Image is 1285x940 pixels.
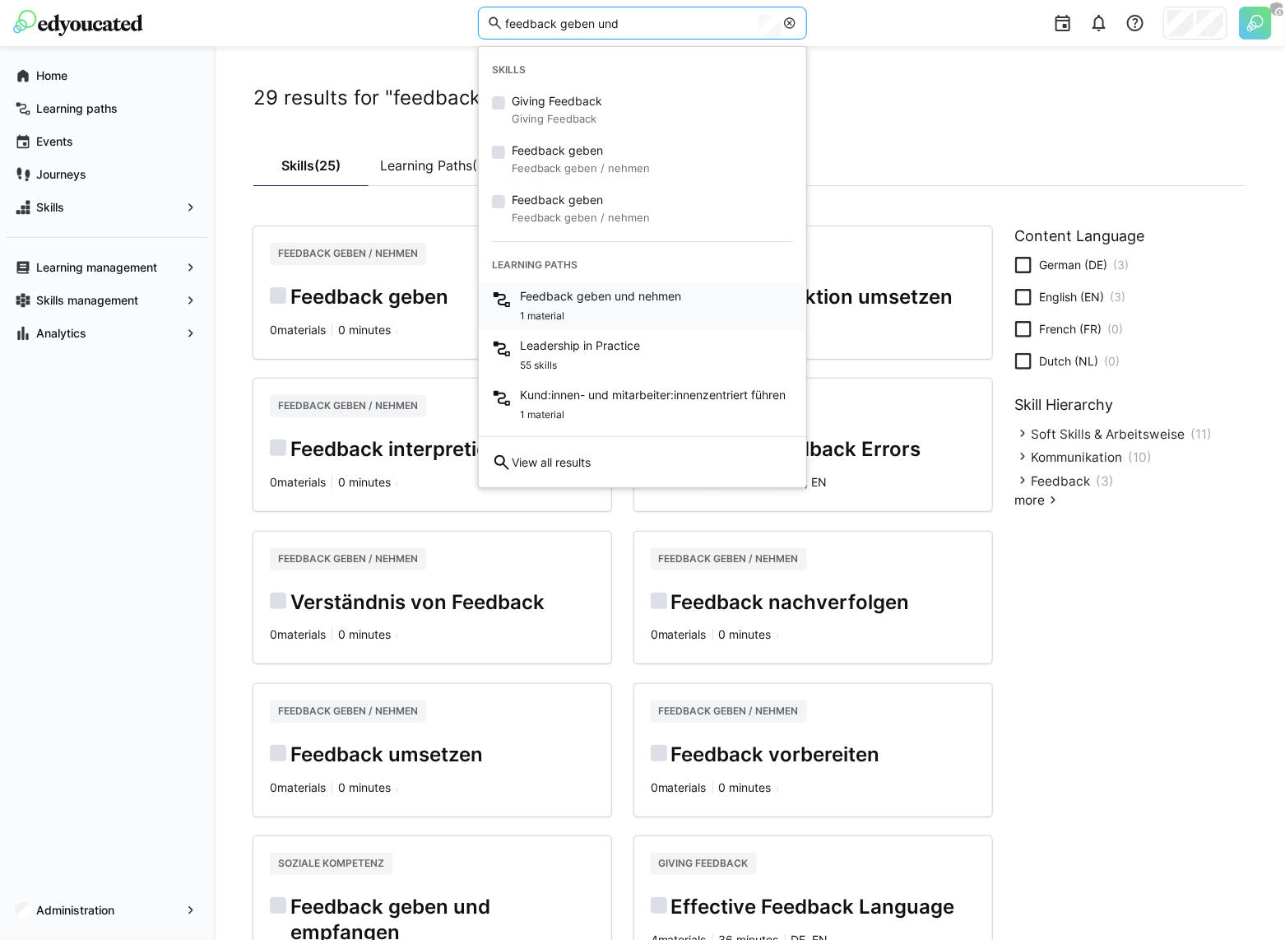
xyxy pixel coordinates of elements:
[719,780,772,794] span: 0 minutes
[651,895,976,920] h2: Effective Feedback Language
[512,109,602,129] small: Giving Feedback
[1105,354,1120,368] span: (0)
[1040,321,1124,337] span: French (FR)
[719,627,772,641] span: 0 minutes
[278,247,418,259] span: Feedback geben / nehmen
[253,86,1246,110] h2: 29 results for "feedback geben"
[338,627,391,641] span: 0 minutes
[651,590,976,616] h2: Feedback nachverfolgen
[1015,492,1046,509] span: more
[270,323,326,337] span: 0 materials
[270,437,595,463] h2: Feedback interpretieren
[1108,322,1124,336] span: (0)
[1031,473,1090,489] span: Feedback
[512,159,650,179] small: Feedback geben / nehmen
[520,387,786,403] span: Kund:innen- und mitarbeiter:innenzentriert führen
[520,288,681,305] span: Feedback geben und nehmen
[338,323,391,337] span: 0 minutes
[1015,226,1246,245] h3: Content Language
[1111,290,1126,304] span: (3)
[253,145,369,186] a: Skills(25)
[512,454,591,471] span: View all results
[369,145,503,186] a: Learning Paths(4)
[659,857,749,869] span: Giving Feedback
[1190,426,1212,442] span: (11)
[651,285,976,310] h2: Feedback in Aktion umsetzen
[278,399,418,412] span: Feedback geben / nehmen
[270,780,326,794] span: 0 materials
[512,93,602,109] span: Giving Feedback
[512,208,650,228] small: Feedback geben / nehmen
[270,590,595,616] h2: Verständnis von Feedback
[278,705,418,717] span: Feedback geben / nehmen
[520,337,640,354] span: Leadership in Practice
[659,552,799,565] span: Feedback geben / nehmen
[1096,473,1114,489] span: (3)
[1015,395,1246,414] h3: Skill Hierarchy
[503,16,752,30] input: Search skills and learning paths…
[314,159,341,172] span: (25)
[512,192,650,208] span: Feedback geben
[1040,257,1130,273] span: German (DE)
[1031,449,1122,465] span: Kommunikation
[651,627,707,641] span: 0 materials
[1128,449,1152,465] span: (10)
[791,475,828,489] span: de, en
[651,780,707,794] span: 0 materials
[651,742,976,768] h2: Feedback vorbereiten
[338,780,391,794] span: 0 minutes
[472,159,490,172] span: (4)
[1114,258,1130,272] span: (3)
[278,552,418,565] span: Feedback geben / nehmen
[651,437,976,463] h2: Common Feedback Errors
[520,359,557,372] span: 55 skills
[1040,353,1120,370] span: Dutch (NL)
[270,475,326,489] span: 0 materials
[270,285,595,310] h2: Feedback geben
[270,627,326,641] span: 0 materials
[659,705,799,717] span: Feedback geben / nehmen
[520,309,564,323] span: 1 material
[1031,426,1185,442] span: Soft Skills & Arbeitsweise
[278,857,384,869] span: Soziale Kompetenz
[338,475,391,489] span: 0 minutes
[512,142,650,159] span: Feedback geben
[520,408,564,421] span: 1 material
[479,54,806,86] div: Skills
[479,249,806,282] div: Learning Paths
[1040,289,1126,305] span: English (EN)
[270,742,595,768] h2: Feedback umsetzen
